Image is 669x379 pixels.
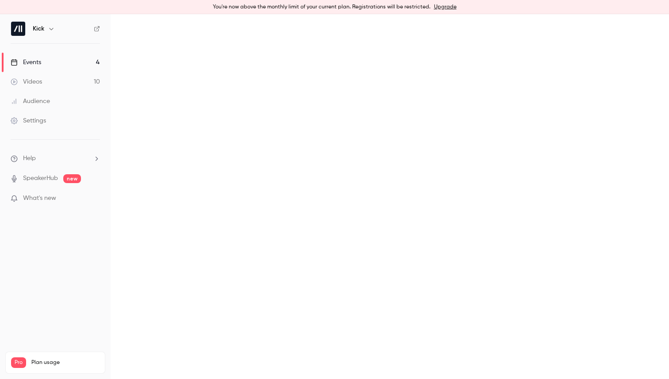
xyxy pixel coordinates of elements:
[11,22,25,36] img: Kick
[23,194,56,203] span: What's new
[89,195,100,203] iframe: Noticeable Trigger
[33,24,44,33] h6: Kick
[31,359,100,366] span: Plan usage
[11,154,100,163] li: help-dropdown-opener
[23,174,58,183] a: SpeakerHub
[11,58,41,67] div: Events
[11,357,26,368] span: Pro
[434,4,457,11] a: Upgrade
[23,154,36,163] span: Help
[63,174,81,183] span: new
[11,77,42,86] div: Videos
[11,97,50,106] div: Audience
[11,116,46,125] div: Settings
